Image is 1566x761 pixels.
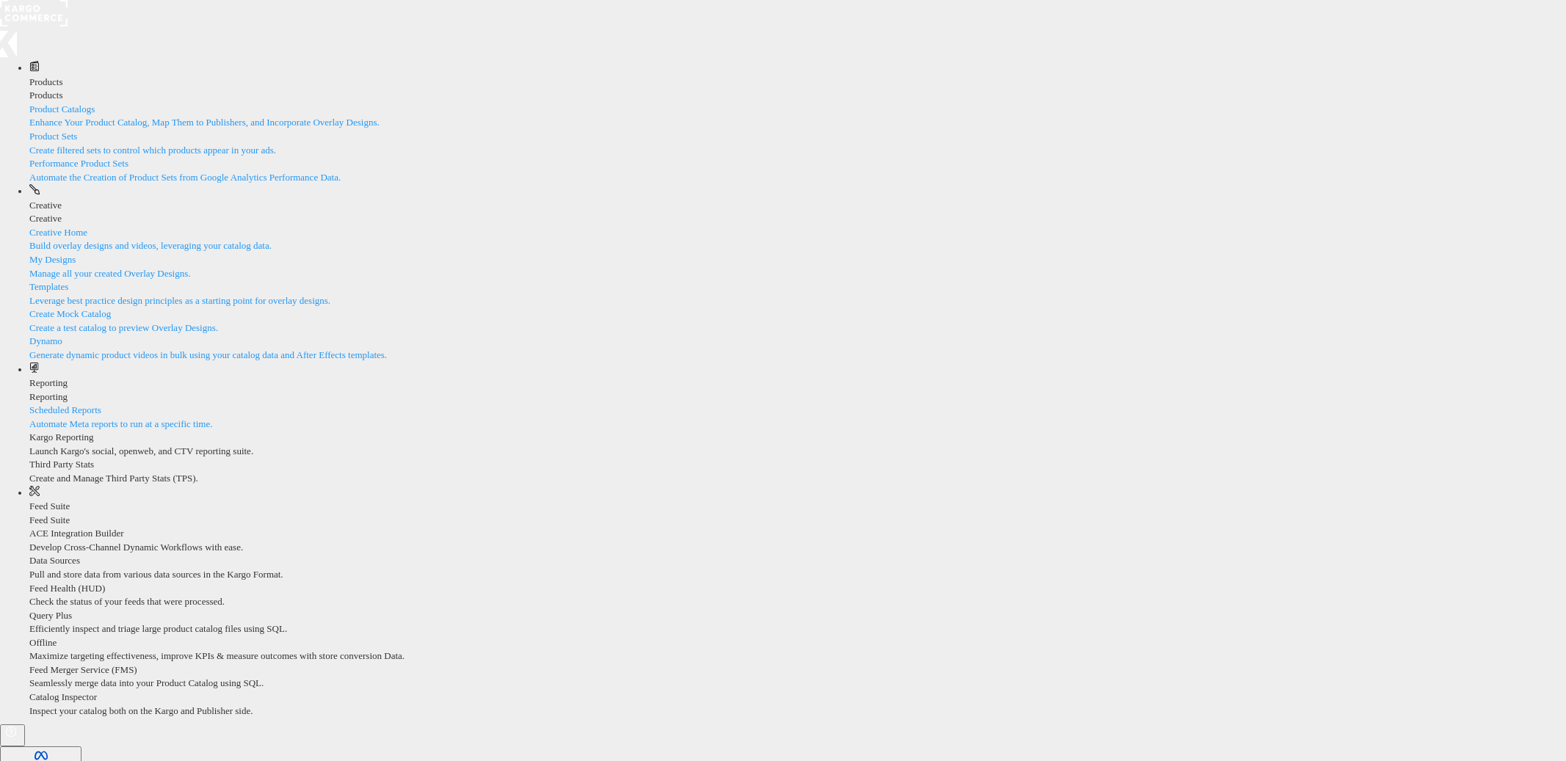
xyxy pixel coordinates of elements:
div: Create Mock Catalog [29,307,1566,321]
div: Offline [29,636,1566,650]
div: Automate the Creation of Product Sets from Google Analytics Performance Data. [29,171,1566,185]
div: ACE Integration Builder [29,527,1566,541]
div: Develop Cross-Channel Dynamic Workflows with ease. [29,541,1566,555]
div: Enhance Your Product Catalog, Map Them to Publishers, and Incorporate Overlay Designs. [29,116,1566,130]
span: Products [29,76,63,87]
div: Leverage best practice design principles as a starting point for overlay designs. [29,294,1566,308]
div: Catalog Inspector [29,691,1566,704]
div: Launch Kargo's social, openweb, and CTV reporting suite. [29,445,1566,459]
span: Feed Suite [29,500,70,511]
div: Create a test catalog to preview Overlay Designs. [29,321,1566,335]
a: Scheduled ReportsAutomate Meta reports to run at a specific time. [29,404,1566,431]
span: Reporting [29,377,68,388]
div: Performance Product Sets [29,157,1566,171]
div: Inspect your catalog both on the Kargo and Publisher side. [29,704,1566,718]
span: Creative [29,200,62,211]
div: Generate dynamic product videos in bulk using your catalog data and After Effects templates. [29,349,1566,363]
div: Check the status of your feeds that were processed. [29,595,1566,609]
div: Create filtered sets to control which products appear in your ads. [29,144,1566,158]
a: Product SetsCreate filtered sets to control which products appear in your ads. [29,130,1566,157]
div: My Designs [29,253,1566,267]
div: Feed Merger Service (FMS) [29,663,1566,677]
div: Reporting [29,390,1566,404]
div: Create and Manage Third Party Stats (TPS). [29,472,1566,486]
a: Create Mock CatalogCreate a test catalog to preview Overlay Designs. [29,307,1566,335]
div: Products [29,89,1566,103]
div: Build overlay designs and videos, leveraging your catalog data. [29,239,1566,253]
div: Product Catalogs [29,103,1566,117]
div: Creative Home [29,226,1566,240]
div: Data Sources [29,554,1566,568]
a: TemplatesLeverage best practice design principles as a starting point for overlay designs. [29,280,1566,307]
a: Creative HomeBuild overlay designs and videos, leveraging your catalog data. [29,226,1566,253]
div: Maximize targeting effectiveness, improve KPIs & measure outcomes with store conversion Data. [29,649,1566,663]
div: Product Sets [29,130,1566,144]
div: Seamlessly merge data into your Product Catalog using SQL. [29,677,1566,691]
div: Scheduled Reports [29,404,1566,418]
a: DynamoGenerate dynamic product videos in bulk using your catalog data and After Effects templates. [29,335,1566,362]
div: Query Plus [29,609,1566,623]
div: Creative [29,212,1566,226]
a: My DesignsManage all your created Overlay Designs. [29,253,1566,280]
div: Templates [29,280,1566,294]
div: Kargo Reporting [29,431,1566,445]
div: Efficiently inspect and triage large product catalog files using SQL. [29,622,1566,636]
a: Performance Product SetsAutomate the Creation of Product Sets from Google Analytics Performance D... [29,157,1566,184]
div: Manage all your created Overlay Designs. [29,267,1566,281]
div: Feed Suite [29,514,1566,528]
div: Automate Meta reports to run at a specific time. [29,418,1566,432]
div: Feed Health (HUD) [29,582,1566,596]
a: Product CatalogsEnhance Your Product Catalog, Map Them to Publishers, and Incorporate Overlay Des... [29,103,1566,130]
div: Pull and store data from various data sources in the Kargo Format. [29,568,1566,582]
div: Third Party Stats [29,458,1566,472]
div: Dynamo [29,335,1566,349]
